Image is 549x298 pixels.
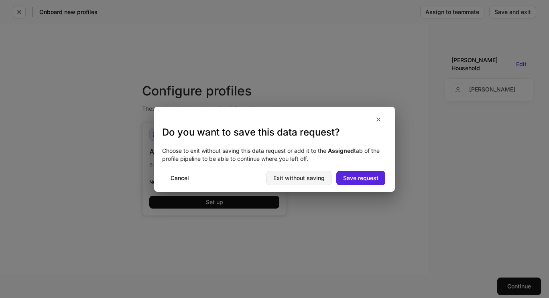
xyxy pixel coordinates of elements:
[328,147,354,154] strong: Assigned
[171,175,189,181] div: Cancel
[154,139,395,171] div: Choose to exit without saving this data request or add it to the tab of the profile pipeline to b...
[266,171,331,185] button: Exit without saving
[343,175,378,181] div: Save request
[162,126,387,139] h3: Do you want to save this data request?
[273,175,325,181] div: Exit without saving
[336,171,385,185] button: Save request
[164,171,196,185] button: Cancel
